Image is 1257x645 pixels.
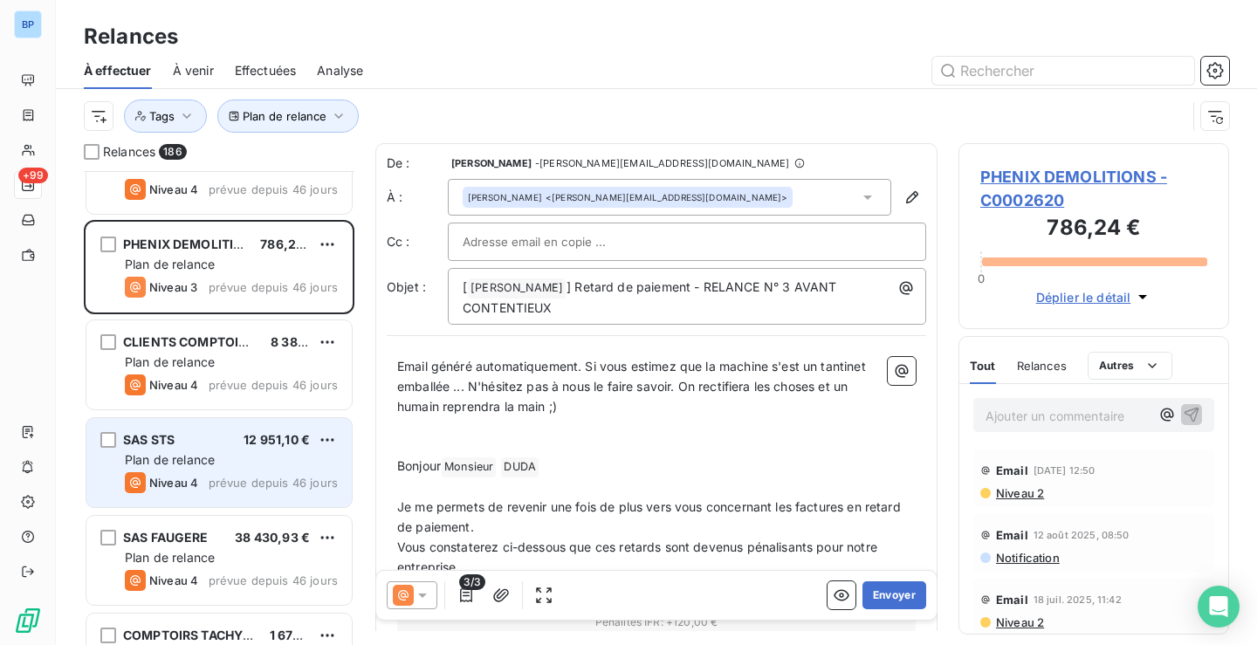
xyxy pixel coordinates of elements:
span: Plan de relance [125,257,215,271]
span: Relances [103,143,155,161]
div: <[PERSON_NAME][EMAIL_ADDRESS][DOMAIN_NAME]> [468,191,787,203]
span: SAS FAUGERE [123,530,209,545]
span: Tags [149,109,175,123]
span: - [PERSON_NAME][EMAIL_ADDRESS][DOMAIN_NAME] [535,158,789,168]
button: Déplier le détail [1031,287,1157,307]
img: Logo LeanPay [14,607,42,635]
span: De : [387,154,448,172]
span: Plan de relance [125,452,215,467]
span: 12 951,10 € [244,432,310,447]
button: Autres [1088,352,1172,380]
label: Cc : [387,233,448,250]
span: prévue depuis 46 jours [209,476,338,490]
button: Envoyer [862,581,926,609]
span: Email [996,463,1028,477]
span: Effectuées [235,62,297,79]
h3: 786,24 € [980,212,1207,247]
label: À : [387,189,448,206]
span: Email généré automatiquement. Si vous estimez que la machine s'est un tantinet emballée ... N'hés... [397,359,869,414]
span: Notification [994,551,1060,565]
span: SAS STS [123,432,175,447]
span: Plan de relance [125,550,215,565]
div: Open Intercom Messenger [1198,586,1240,628]
input: Rechercher [932,57,1194,85]
span: Monsieur [442,457,496,477]
span: À venir [173,62,214,79]
span: Niveau 2 [994,486,1044,500]
span: Analyse [317,62,363,79]
span: Email [996,593,1028,607]
h3: Relances [84,21,178,52]
span: ] Retard de paiement - RELANCE N° 3 AVANT CONTENTIEUX [463,279,840,315]
span: DUDA [501,457,539,477]
span: [DATE] 12:50 [1034,465,1096,476]
span: Bonjour [397,458,441,473]
span: Tout [970,359,996,373]
span: Relances [1017,359,1067,373]
span: Niveau 4 [149,573,198,587]
span: À effectuer [84,62,152,79]
span: 8 387,00 € [271,334,335,349]
span: prévue depuis 46 jours [209,280,338,294]
span: Objet : [387,279,426,294]
button: Tags [124,99,207,133]
span: prévue depuis 46 jours [209,182,338,196]
span: 3/3 [459,574,485,590]
span: Vous constaterez ci-dessous que ces retards sont devenus pénalisants pour notre entreprise. [397,539,881,574]
span: prévue depuis 46 jours [209,573,338,587]
span: 38 430,93 € [235,530,310,545]
div: BP [14,10,42,38]
span: COMPTOIRS TACHY GOUSS - 0107 [123,628,330,642]
span: Niveau 3 [149,280,197,294]
input: Adresse email en copie ... [463,229,650,255]
span: Niveau 4 [149,476,198,490]
span: PHENIX DEMOLITIONS - C0002620 [980,165,1207,212]
span: Niveau 2 [994,615,1044,629]
span: Niveau 4 [149,378,198,392]
span: CLIENTS COMPTOIRS BOISSY -0106 [123,334,342,349]
span: 0 [978,271,985,285]
span: +99 [18,168,48,183]
span: [ [463,279,467,294]
span: 786,24 € [260,237,315,251]
span: PHENIX DEMOLITIONS [123,237,261,251]
span: 186 [159,144,186,160]
span: prévue depuis 46 jours [209,378,338,392]
span: Déplier le détail [1036,288,1131,306]
span: Plan de relance [125,354,215,369]
span: 18 juil. 2025, 11:42 [1034,594,1122,605]
div: grid [84,171,354,645]
span: Email [996,528,1028,542]
span: [PERSON_NAME] [468,191,542,203]
span: 12 août 2025, 08:50 [1034,530,1130,540]
span: [PERSON_NAME] [468,278,566,298]
span: Plan de relance [243,109,326,123]
span: Niveau 4 [149,182,198,196]
span: 1 676,55 € [270,628,333,642]
span: Pénalités IFR : + 120,00 € [400,614,913,630]
span: Je me permets de revenir une fois de plus vers vous concernant les factures en retard de paiement. [397,499,904,534]
span: [PERSON_NAME] [451,158,532,168]
button: Plan de relance [217,99,359,133]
